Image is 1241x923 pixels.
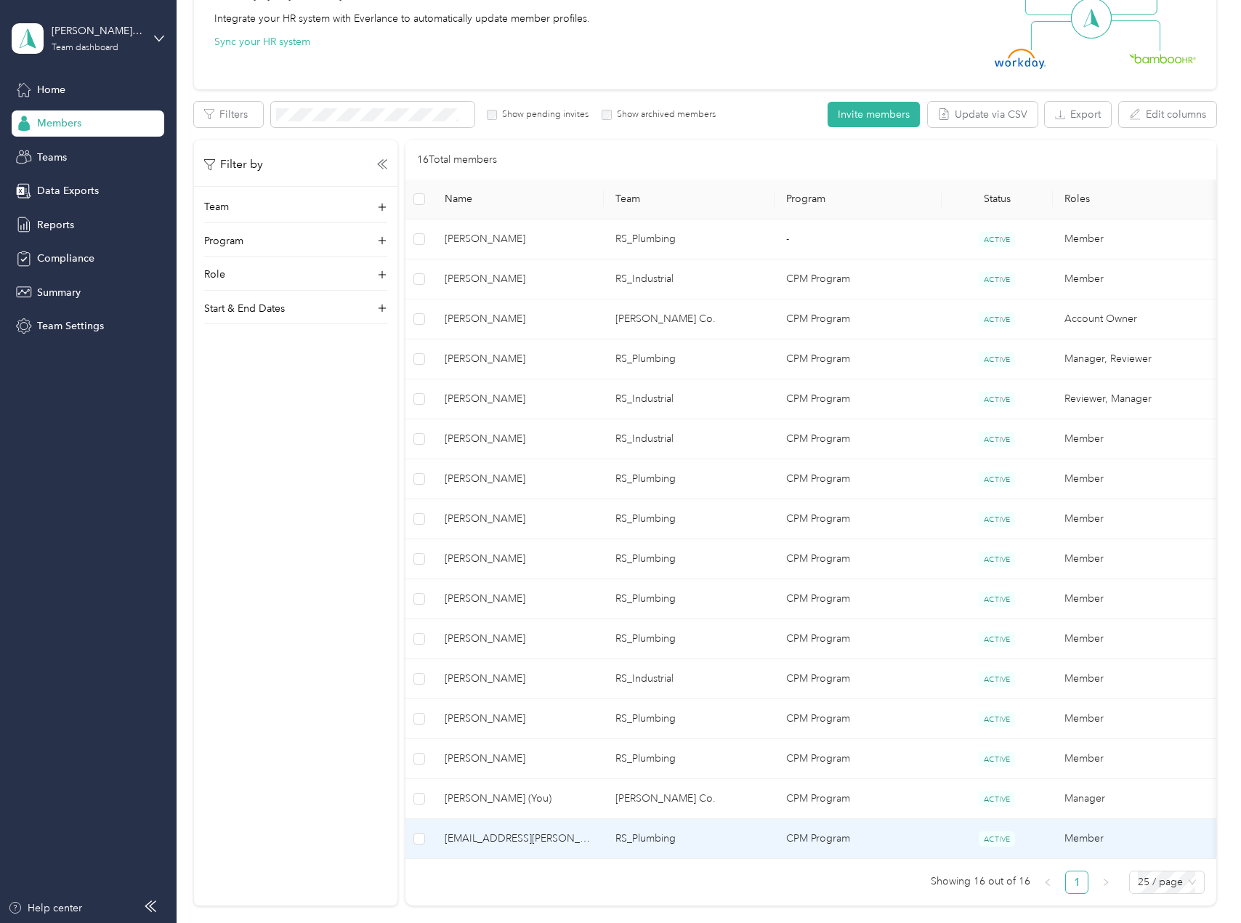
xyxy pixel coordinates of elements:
[979,272,1015,287] span: ACTIVE
[204,199,229,214] p: Team
[214,11,590,26] div: Integrate your HR system with Everlance to automatically update member profiles.
[979,472,1015,487] span: ACTIVE
[604,739,775,779] td: RS_Plumbing
[979,791,1015,807] span: ACTIVE
[775,819,941,859] td: CPM Program
[1053,619,1224,659] td: Member
[433,819,604,859] td: nathand@rundle-spence.com
[445,471,592,487] span: [PERSON_NAME]
[979,432,1015,447] span: ACTIVE
[775,619,941,659] td: CPM Program
[928,102,1038,127] button: Update via CSV
[204,156,263,174] p: Filter by
[445,751,592,767] span: [PERSON_NAME]
[1138,871,1196,893] span: 25 / page
[604,379,775,419] td: RS_Industrial
[604,299,775,339] td: Rundle-Spence Co.
[1053,419,1224,459] td: Member
[1053,259,1224,299] td: Member
[194,102,263,127] button: Filters
[1053,339,1224,379] td: Manager, Reviewer
[433,419,604,459] td: Mike Jelacic
[445,271,592,287] span: [PERSON_NAME]
[604,459,775,499] td: RS_Plumbing
[942,180,1053,219] th: Status
[1065,871,1088,894] li: 1
[445,551,592,567] span: [PERSON_NAME]
[1129,871,1205,894] div: Page Size
[433,499,604,539] td: Eric Wheeler
[775,419,941,459] td: CPM Program
[1129,53,1196,63] img: BambooHR
[52,44,118,52] div: Team dashboard
[775,180,941,219] th: Program
[1053,699,1224,739] td: Member
[604,339,775,379] td: RS_Plumbing
[1030,20,1081,50] img: Line Left Down
[979,592,1015,607] span: ACTIVE
[445,591,592,607] span: [PERSON_NAME]
[1053,299,1224,339] td: Account Owner
[979,312,1015,327] span: ACTIVE
[433,259,604,299] td: Mike Mccarthey
[433,579,604,619] td: John Wienke
[1053,779,1224,819] td: Manager
[37,217,74,233] span: Reports
[604,180,775,219] th: Team
[979,632,1015,647] span: ACTIVE
[775,659,941,699] td: CPM Program
[979,552,1015,567] span: ACTIVE
[1053,739,1224,779] td: Member
[37,318,104,334] span: Team Settings
[775,779,941,819] td: CPM Program
[931,871,1030,892] span: Showing 16 out of 16
[1066,871,1088,893] a: 1
[775,499,941,539] td: CPM Program
[775,539,941,579] td: CPM Program
[604,819,775,859] td: RS_Plumbing
[979,751,1015,767] span: ACTIVE
[979,392,1015,407] span: ACTIVE
[1053,180,1224,219] th: Roles
[604,259,775,299] td: RS_Industrial
[775,339,941,379] td: CPM Program
[445,831,592,847] span: [EMAIL_ADDRESS][PERSON_NAME][DOMAIN_NAME]
[604,579,775,619] td: RS_Plumbing
[1094,871,1117,894] li: Next Page
[204,301,285,316] p: Start & End Dates
[604,419,775,459] td: RS_Industrial
[1053,579,1224,619] td: Member
[37,82,65,97] span: Home
[37,251,94,266] span: Compliance
[433,619,604,659] td: Paul Friedland
[1053,459,1224,499] td: Member
[445,193,592,205] span: Name
[433,180,604,219] th: Name
[445,631,592,647] span: [PERSON_NAME]
[433,219,604,259] td: Tom Bruce
[445,231,592,247] span: [PERSON_NAME]
[604,659,775,699] td: RS_Industrial
[775,699,941,739] td: CPM Program
[37,150,67,165] span: Teams
[775,219,941,259] td: -
[775,259,941,299] td: CPM Program
[1119,102,1216,127] button: Edit columns
[775,459,941,499] td: CPM Program
[1053,379,1224,419] td: Reviewer, Manager
[775,739,941,779] td: CPM Program
[37,116,81,131] span: Members
[979,831,1015,847] span: ACTIVE
[604,499,775,539] td: RS_Plumbing
[1036,871,1059,894] li: Previous Page
[1053,659,1224,699] td: Member
[8,900,82,916] button: Help center
[828,102,920,127] button: Invite members
[433,539,604,579] td: Rory Balistreri
[497,108,589,121] label: Show pending invites
[37,285,81,300] span: Summary
[445,711,592,727] span: [PERSON_NAME]
[433,699,604,739] td: Holly Marasch
[775,379,941,419] td: CPM Program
